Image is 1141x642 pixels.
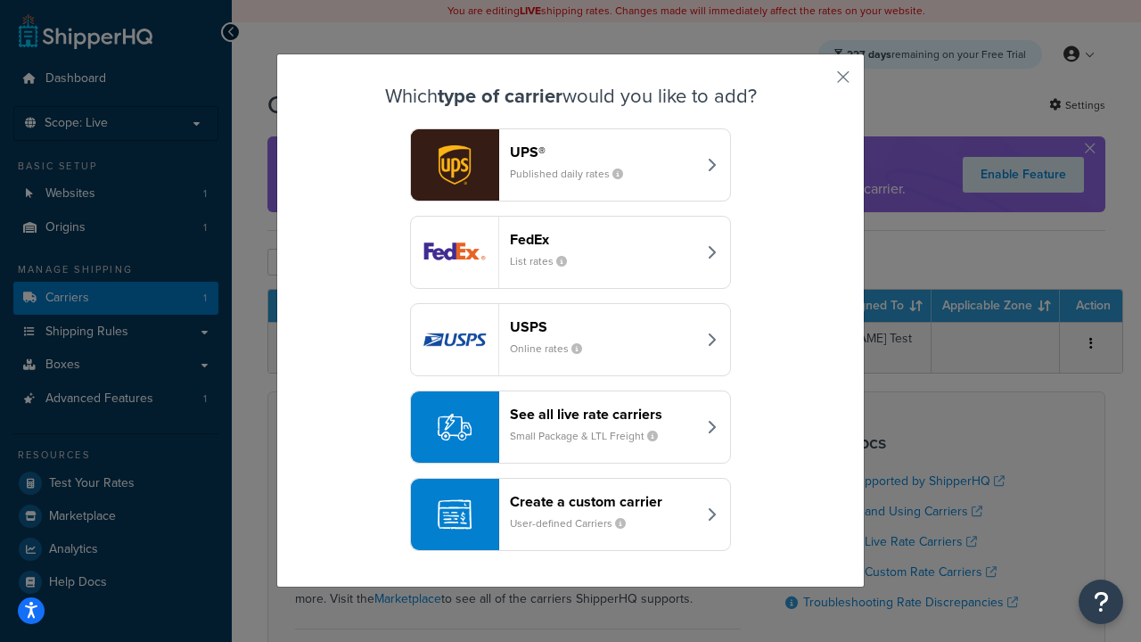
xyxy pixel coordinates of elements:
small: Published daily rates [510,166,637,182]
img: usps logo [411,304,498,375]
header: See all live rate carriers [510,406,696,423]
header: FedEx [510,231,696,248]
img: icon-carrier-liverate-becf4550.svg [438,410,472,444]
button: usps logoUSPSOnline rates [410,303,731,376]
header: USPS [510,318,696,335]
small: Small Package & LTL Freight [510,428,672,444]
button: Create a custom carrierUser-defined Carriers [410,478,731,551]
img: icon-carrier-custom-c93b8a24.svg [438,498,472,531]
img: fedEx logo [411,217,498,288]
button: ups logoUPS®Published daily rates [410,128,731,202]
small: User-defined Carriers [510,515,640,531]
button: fedEx logoFedExList rates [410,216,731,289]
header: Create a custom carrier [510,493,696,510]
button: See all live rate carriersSmall Package & LTL Freight [410,391,731,464]
h3: Which would you like to add? [322,86,819,107]
small: List rates [510,253,581,269]
strong: type of carrier [438,81,562,111]
img: ups logo [411,129,498,201]
header: UPS® [510,144,696,160]
button: Open Resource Center [1079,580,1123,624]
small: Online rates [510,341,596,357]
